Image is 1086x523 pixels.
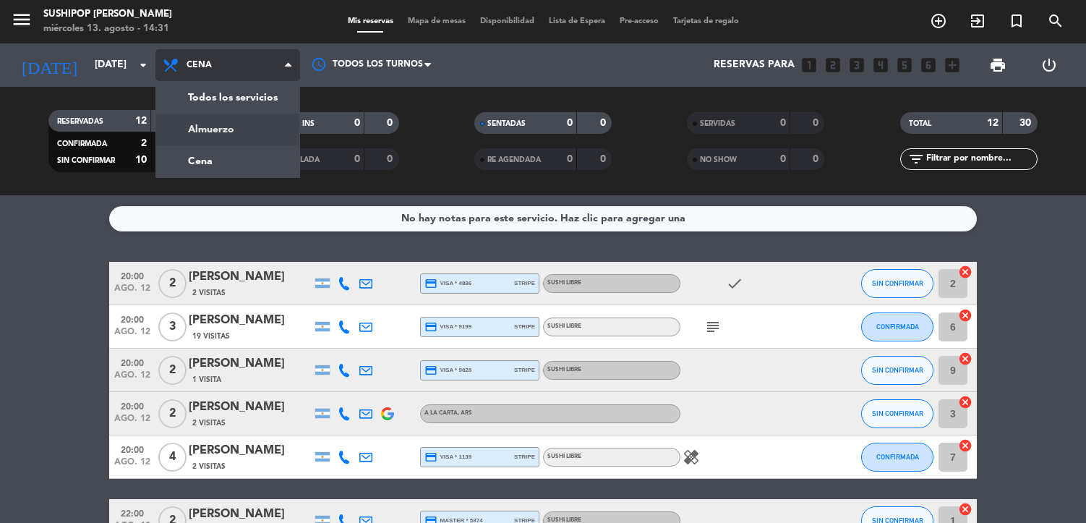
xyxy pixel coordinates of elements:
[387,118,396,128] strong: 0
[780,118,786,128] strong: 0
[567,154,573,164] strong: 0
[876,453,919,461] span: CONFIRMADA
[514,322,535,331] span: stripe
[401,17,473,25] span: Mapa de mesas
[861,269,933,298] button: SIN CONFIRMAR
[958,308,972,323] i: cancel
[1047,12,1064,30] i: search
[567,118,573,128] strong: 0
[114,457,150,474] span: ago. 12
[134,56,152,74] i: arrow_drop_down
[114,284,150,300] span: ago. 12
[600,154,609,164] strong: 0
[158,269,187,298] span: 2
[824,56,842,75] i: looks_two
[1024,43,1076,87] div: LOG OUT
[987,118,999,128] strong: 12
[135,155,147,165] strong: 10
[1008,12,1025,30] i: turned_in_not
[861,399,933,428] button: SIN CONFIRMAR
[114,354,150,370] span: 20:00
[158,312,187,341] span: 3
[872,279,923,287] span: SIN CONFIRMAR
[57,118,103,125] span: RESERVADAS
[192,331,230,342] span: 19 Visitas
[958,502,972,516] i: cancel
[514,452,535,462] span: stripe
[683,448,700,466] i: healing
[275,156,320,163] span: CANCELADA
[861,356,933,385] button: SIN CONFIRMAR
[666,17,746,25] span: Tarjetas de regalo
[401,211,685,227] div: No hay notas para este servicio. Haz clic para agregar una
[473,17,542,25] span: Disponibilidad
[813,154,821,164] strong: 0
[700,156,737,163] span: NO SHOW
[514,365,535,375] span: stripe
[11,9,33,35] button: menu
[943,56,962,75] i: add_box
[424,320,471,333] span: visa * 9199
[114,414,150,430] span: ago. 12
[189,441,312,460] div: [PERSON_NAME]
[135,116,147,126] strong: 12
[114,397,150,414] span: 20:00
[514,278,535,288] span: stripe
[704,318,722,336] i: subject
[189,311,312,330] div: [PERSON_NAME]
[189,398,312,417] div: [PERSON_NAME]
[813,118,821,128] strong: 0
[958,352,972,366] i: cancel
[158,356,187,385] span: 2
[192,461,226,472] span: 2 Visitas
[424,410,472,416] span: A LA CARTA
[156,114,299,145] a: Almuerzo
[612,17,666,25] span: Pre-acceso
[876,323,919,331] span: CONFIRMADA
[43,7,172,22] div: Sushipop [PERSON_NAME]
[57,140,107,148] span: CONFIRMADA
[547,280,581,286] span: SUSHI LIBRE
[861,312,933,341] button: CONFIRMADA
[907,150,925,168] i: filter_list
[958,265,972,279] i: cancel
[114,267,150,284] span: 20:00
[192,417,226,429] span: 2 Visitas
[969,12,986,30] i: exit_to_app
[158,443,187,472] span: 4
[958,438,972,453] i: cancel
[930,12,947,30] i: add_circle_outline
[158,399,187,428] span: 2
[192,374,221,386] span: 1 Visita
[424,451,471,464] span: visa * 1139
[919,56,938,75] i: looks_6
[114,370,150,387] span: ago. 12
[872,409,923,417] span: SIN CONFIRMAR
[872,366,923,374] span: SIN CONFIRMAR
[871,56,890,75] i: looks_4
[381,407,394,420] img: google-logo.png
[57,157,115,164] span: SIN CONFIRMAR
[424,364,437,377] i: credit_card
[780,154,786,164] strong: 0
[925,151,1037,167] input: Filtrar por nombre...
[700,120,735,127] span: SERVIDAS
[989,56,1006,74] span: print
[189,268,312,286] div: [PERSON_NAME]
[600,118,609,128] strong: 0
[43,22,172,36] div: miércoles 13. agosto - 14:31
[847,56,866,75] i: looks_3
[547,517,581,523] span: SUSHI LIBRE
[1040,56,1058,74] i: power_settings_new
[726,275,743,292] i: check
[156,82,299,114] a: Todos los servicios
[387,154,396,164] strong: 0
[424,320,437,333] i: credit_card
[11,9,33,30] i: menu
[114,441,150,457] span: 20:00
[354,154,360,164] strong: 0
[192,287,226,299] span: 2 Visitas
[424,277,471,290] span: visa * 4886
[487,156,541,163] span: RE AGENDADA
[141,138,147,148] strong: 2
